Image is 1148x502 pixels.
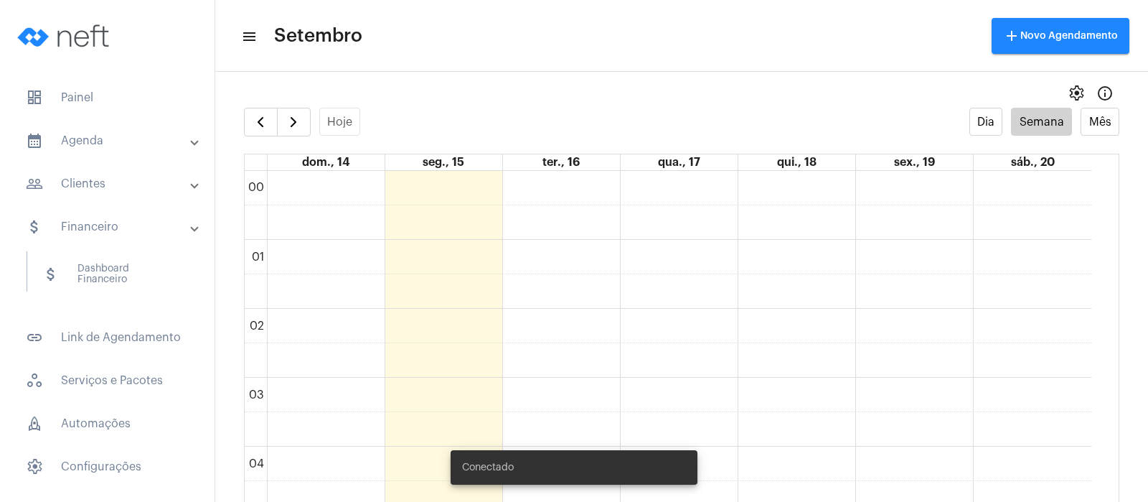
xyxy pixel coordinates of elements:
[992,18,1129,54] button: Novo Agendamento
[241,28,255,45] mat-icon: sidenav icon
[26,175,43,192] mat-icon: sidenav icon
[1062,79,1091,108] button: settings
[462,460,514,475] span: Conectado
[9,167,215,201] mat-expansion-panel-header: sidenav iconClientes
[277,108,311,136] button: Próximo Semana
[246,457,267,470] div: 04
[42,266,60,283] mat-icon: sidenav icon
[1011,108,1072,136] button: Semana
[969,108,1003,136] button: Dia
[249,251,267,264] div: 01
[319,108,361,136] button: Hoje
[14,406,200,441] span: Automações
[26,329,43,346] mat-icon: sidenav icon
[299,154,352,170] a: 14 de setembro de 2025
[246,389,267,401] div: 03
[1081,108,1119,136] button: Mês
[26,175,192,192] mat-panel-title: Clientes
[274,24,362,47] span: Setembro
[14,450,200,484] span: Configurações
[26,372,43,389] span: sidenav icon
[1003,31,1118,41] span: Novo Agendamento
[1003,27,1020,45] mat-icon: add
[1068,85,1085,102] span: settings
[9,244,215,312] div: sidenav iconFinanceiro
[26,415,43,432] span: sidenav icon
[1091,79,1119,108] button: Info
[1008,154,1058,170] a: 20 de setembro de 2025
[9,210,215,244] mat-expansion-panel-header: sidenav iconFinanceiro
[11,7,119,65] img: logo-neft-novo-2.png
[26,458,43,475] span: sidenav icon
[26,132,43,149] mat-icon: sidenav icon
[247,320,267,333] div: 02
[14,80,200,115] span: Painel
[655,154,703,170] a: 17 de setembro de 2025
[420,154,467,170] a: 15 de setembro de 2025
[26,218,43,236] mat-icon: sidenav icon
[14,320,200,355] span: Link de Agendamento
[244,108,278,136] button: Semana Anterior
[774,154,819,170] a: 18 de setembro de 2025
[891,154,938,170] a: 19 de setembro de 2025
[26,218,192,236] mat-panel-title: Financeiro
[540,154,583,170] a: 16 de setembro de 2025
[31,257,182,292] span: Dashboard Financeiro
[14,363,200,398] span: Serviços e Pacotes
[26,89,43,106] span: sidenav icon
[1096,85,1114,102] mat-icon: Info
[26,132,192,149] mat-panel-title: Agenda
[245,181,267,194] div: 00
[9,124,215,158] mat-expansion-panel-header: sidenav iconAgenda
